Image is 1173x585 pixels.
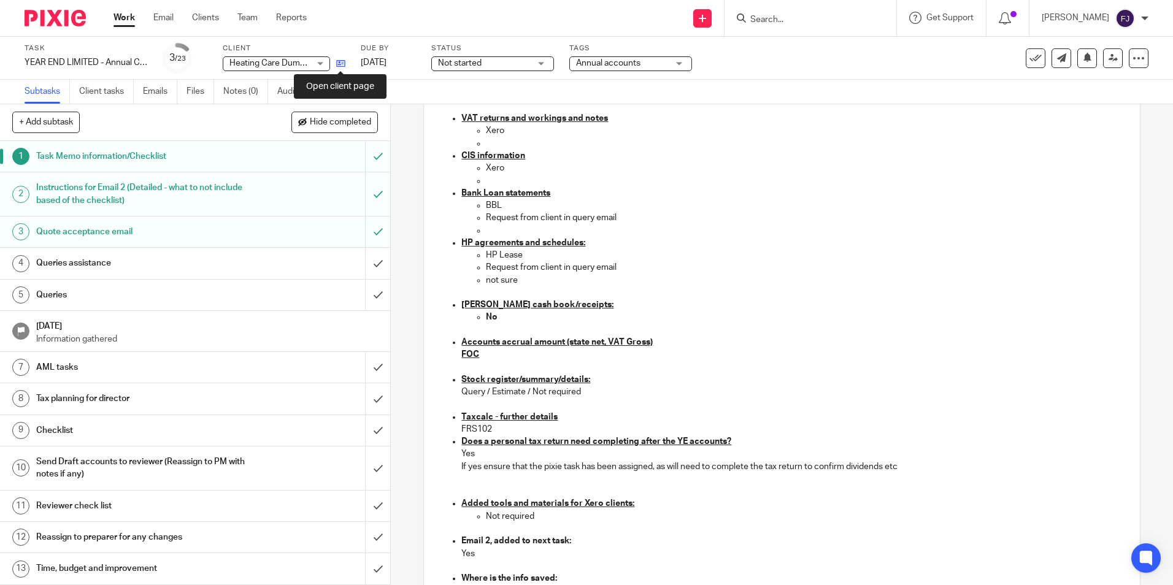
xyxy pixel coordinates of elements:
p: If yes ensure that the pixie task has been assigned, as will need to complete the tax return to c... [461,461,1126,473]
span: Hide completed [310,118,371,128]
a: Subtasks [25,80,70,104]
h1: [DATE] [36,317,379,332]
a: Client tasks [79,80,134,104]
u: Stock register/summary/details: [461,375,590,384]
h1: Send Draft accounts to reviewer (Reassign to PM with notes if any) [36,453,247,484]
small: /23 [175,55,186,62]
img: Pixie [25,10,86,26]
a: Audit logs [277,80,325,104]
a: Notes (0) [223,80,268,104]
span: [DATE] [361,58,387,67]
u: Taxcalc - further details [461,413,558,421]
label: Client [223,44,345,53]
h1: Reassign to preparer for any changes [36,528,247,546]
span: Heating Care Dumfries Ltd [229,59,332,67]
p: [PERSON_NAME] [1042,12,1109,24]
strong: No [486,313,498,321]
p: Request from client in query email [486,212,1126,224]
div: 3 [169,51,186,65]
button: + Add subtask [12,112,80,132]
u: HP agreements and schedules: [461,239,585,247]
h1: AML tasks [36,358,247,377]
div: 11 [12,497,29,514]
button: Hide completed [291,112,378,132]
div: YEAR END LIMITED - Annual COMPANY accounts and CT600 return [25,56,147,69]
p: Xero [486,162,1126,174]
p: Xero [486,124,1126,137]
label: Task [25,44,147,53]
h1: Time, budget and improvement [36,559,247,578]
h1: Queries [36,286,247,304]
a: Emails [143,80,177,104]
div: 5 [12,286,29,304]
h1: Queries assistance [36,254,247,272]
label: Status [431,44,554,53]
u: [PERSON_NAME] cash book/receipts: [461,300,613,309]
p: Query / Estimate / Not required [461,386,1126,398]
p: Yes [461,548,1126,560]
p: FRS102 [461,423,1126,435]
h1: Task Memo information/Checklist [36,147,247,166]
label: Due by [361,44,416,53]
u: CIS information [461,151,525,160]
strong: Email 2, added to next task: [461,537,571,545]
h1: Tax planning for director [36,389,247,408]
u: Does a personal tax return need completing after the YE accounts? [461,437,731,446]
h1: Instructions for Email 2 (Detailed - what to not include based of the checklist) [36,178,247,210]
u: Added tools and materials for Xero clients: [461,499,634,508]
div: 1 [12,148,29,165]
u: VAT returns and workings and notes [461,114,608,123]
div: 8 [12,390,29,407]
h1: Checklist [36,421,247,440]
div: 4 [12,255,29,272]
div: 12 [12,529,29,546]
div: 10 [12,459,29,476]
a: Team [237,12,258,24]
a: Files [187,80,214,104]
div: 2 [12,186,29,203]
div: 13 [12,560,29,578]
p: not sure [486,274,1126,286]
p: HP Lease [486,249,1126,261]
p: Request from client in query email [486,261,1126,273]
div: 3 [12,223,29,240]
h1: Reviewer check list [36,497,247,515]
p: Yes [461,448,1126,460]
img: svg%3E [1115,9,1135,28]
h1: Quote acceptance email [36,223,247,241]
a: Clients [192,12,219,24]
p: Information gathered [36,333,379,345]
strong: Where is the info saved: [461,574,557,583]
span: Annual accounts [576,59,640,67]
u: FOC [461,350,479,359]
label: Tags [569,44,692,53]
div: 7 [12,359,29,376]
input: Search [749,15,860,26]
a: Work [113,12,135,24]
a: Reports [276,12,307,24]
p: BBL [486,199,1126,212]
span: Not started [438,59,482,67]
span: Get Support [926,13,974,22]
div: 9 [12,422,29,439]
u: Accounts accrual amount (state net, VAT Gross) [461,338,653,346]
u: Bank Loan statements [461,189,550,197]
p: Not required [486,510,1126,522]
a: Email [153,12,174,24]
